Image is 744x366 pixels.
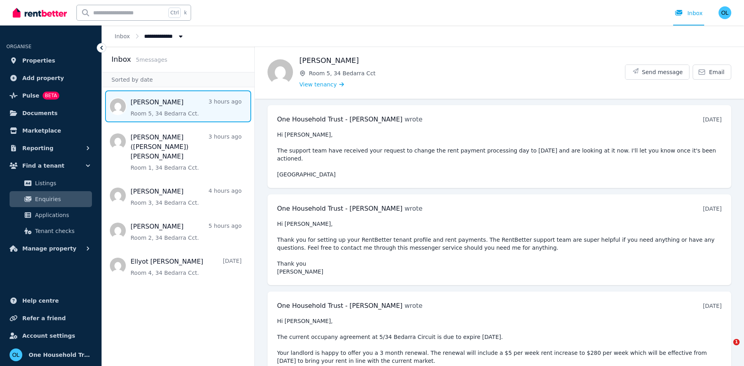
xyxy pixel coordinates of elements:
div: Sorted by date [102,72,254,87]
nav: Message list [102,87,254,285]
button: Reporting [6,140,95,156]
div: Inbox [675,9,703,17]
time: [DATE] [703,303,722,309]
span: One Household Trust - [PERSON_NAME] [29,350,92,360]
span: Refer a friend [22,313,66,323]
span: Manage property [22,244,76,253]
nav: Breadcrumb [102,25,197,47]
span: One Household Trust - [PERSON_NAME] [277,115,402,123]
button: Send message [625,65,689,79]
span: wrote [404,115,422,123]
span: Reporting [22,143,53,153]
img: One Household Trust - Loretta [10,348,22,361]
span: Marketplace [22,126,61,135]
pre: Hi [PERSON_NAME], Thank you for setting up your RentBetter tenant profile and rent payments. The ... [277,220,722,276]
a: View tenancy [299,80,344,88]
button: Find a tenant [6,158,95,174]
a: [PERSON_NAME]3 hours agoRoom 5, 34 Bedarra Cct. [131,98,242,117]
a: Email [693,65,731,80]
button: Manage property [6,241,95,256]
a: Refer a friend [6,310,95,326]
span: Applications [35,210,89,220]
span: wrote [404,302,422,309]
a: [PERSON_NAME]4 hours agoRoom 3, 34 Bedarra Cct. [131,187,242,207]
time: [DATE] [703,206,722,212]
span: Ctrl [168,8,181,18]
a: Applications [10,207,92,223]
span: ORGANISE [6,44,31,49]
a: Properties [6,53,95,69]
img: Zoe Gasson [268,59,293,85]
span: BETA [43,92,59,100]
a: Marketplace [6,123,95,139]
span: 1 [733,339,740,345]
a: Documents [6,105,95,121]
a: Tenant checks [10,223,92,239]
a: [PERSON_NAME] ([PERSON_NAME]) [PERSON_NAME]3 hours agoRoom 1, 34 Bedarra Cct. [131,133,242,172]
a: [PERSON_NAME]5 hours agoRoom 2, 34 Bedarra Cct. [131,222,242,242]
span: 5 message s [136,57,167,63]
img: One Household Trust - Loretta [719,6,731,19]
span: wrote [404,205,422,212]
a: Add property [6,70,95,86]
a: Enquiries [10,191,92,207]
span: Account settings [22,331,75,341]
h2: Inbox [111,54,131,65]
span: One Household Trust - [PERSON_NAME] [277,205,402,212]
span: Enquiries [35,194,89,204]
span: Send message [642,68,683,76]
time: [DATE] [703,116,722,123]
span: View tenancy [299,80,337,88]
span: Properties [22,56,55,65]
span: Email [709,68,724,76]
pre: Hi [PERSON_NAME], The support team have received your request to change the rent payment processi... [277,131,722,178]
a: Ellyot [PERSON_NAME][DATE]Room 4, 34 Bedarra Cct. [131,257,242,277]
span: Help centre [22,296,59,305]
span: Tenant checks [35,226,89,236]
a: Account settings [6,328,95,344]
a: Inbox [115,33,130,39]
span: k [184,10,187,16]
iframe: Intercom live chat [717,339,736,358]
a: Listings [10,175,92,191]
a: PulseBETA [6,88,95,104]
span: Documents [22,108,58,118]
span: Room 5, 34 Bedarra Cct [309,69,625,77]
a: Help centre [6,293,95,309]
img: RentBetter [13,7,67,19]
span: Pulse [22,91,39,100]
h1: [PERSON_NAME] [299,55,625,66]
span: Find a tenant [22,161,64,170]
span: Add property [22,73,64,83]
span: One Household Trust - [PERSON_NAME] [277,302,402,309]
span: Listings [35,178,89,188]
